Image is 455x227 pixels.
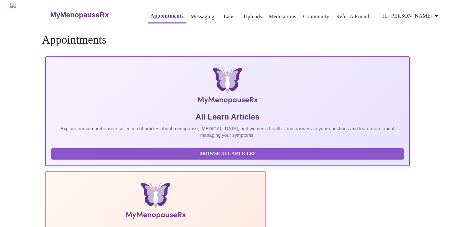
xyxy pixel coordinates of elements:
[382,11,440,21] span: Hi [PERSON_NAME]
[51,112,404,122] h5: All Learn Articles
[334,10,372,23] button: Refer a Friend
[191,12,214,21] a: Messaging
[49,4,135,26] a: MyMenopauseRx
[241,10,265,23] button: Uploads
[224,12,234,21] a: Labs
[51,125,404,138] p: Explore our comprehensive collection of articles about menopause, [MEDICAL_DATA], and women's hea...
[269,12,296,21] a: Medications
[188,10,217,23] button: Messaging
[266,10,299,23] button: Medications
[150,11,183,21] a: Appointments
[51,148,404,160] button: Browse All Articles
[303,12,329,21] a: Community
[244,12,262,21] a: Uploads
[380,9,443,22] button: Hi [PERSON_NAME]
[219,10,239,23] button: Labs
[148,9,186,23] button: Appointments
[301,10,332,23] button: Community
[336,12,369,21] a: Refer a Friend
[42,34,413,47] h4: Appointments
[58,150,398,158] span: Browse All Articles
[50,11,109,19] h3: MyMenopauseRx
[51,150,406,156] a: Browse All Articles
[84,182,227,221] img: Menopause Manual
[106,67,349,106] img: MyMenopauseRx Logo
[10,3,49,27] img: MyMenopauseRx Logo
